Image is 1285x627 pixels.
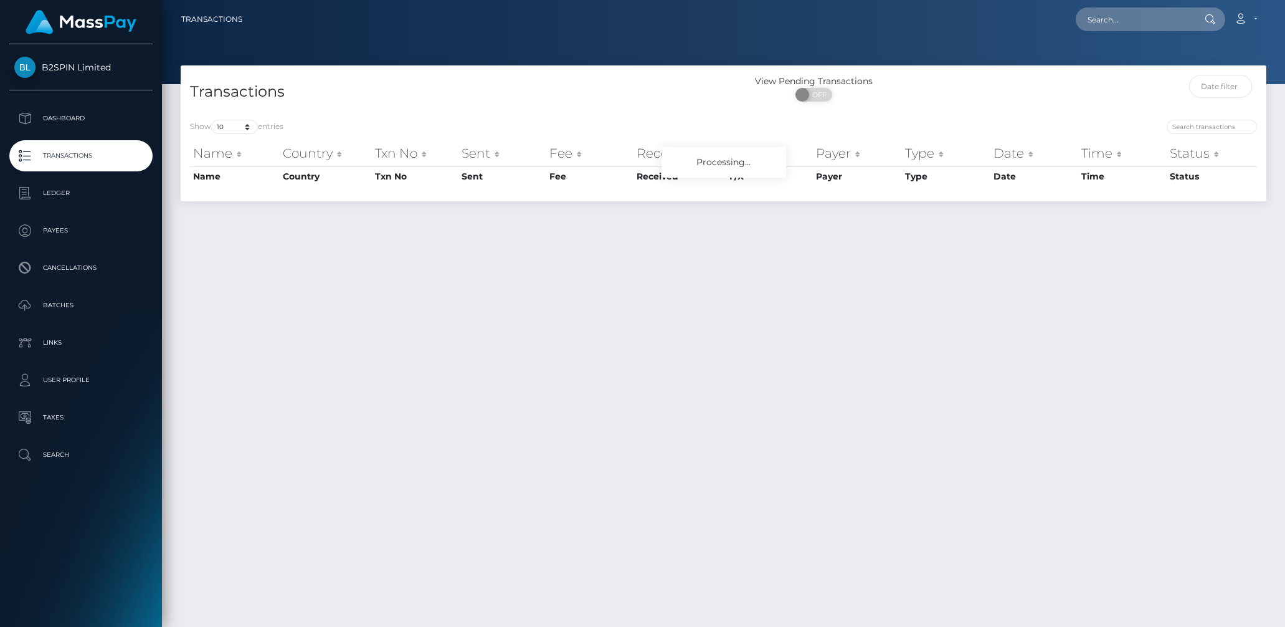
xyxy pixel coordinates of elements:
[724,75,904,88] div: View Pending Transactions
[9,327,153,358] a: Links
[990,166,1079,186] th: Date
[546,141,633,166] th: Fee
[458,166,546,186] th: Sent
[813,166,902,186] th: Payer
[280,141,371,166] th: Country
[1167,120,1257,134] input: Search transactions
[14,146,148,165] p: Transactions
[14,296,148,315] p: Batches
[14,259,148,277] p: Cancellations
[1078,141,1167,166] th: Time
[9,290,153,321] a: Batches
[14,221,148,240] p: Payees
[661,147,786,178] div: Processing...
[190,81,714,103] h4: Transactions
[14,109,148,128] p: Dashboard
[726,141,813,166] th: F/X
[14,446,148,464] p: Search
[990,141,1079,166] th: Date
[372,166,458,186] th: Txn No
[9,215,153,246] a: Payees
[1078,166,1167,186] th: Time
[190,166,280,186] th: Name
[372,141,458,166] th: Txn No
[9,439,153,471] a: Search
[14,371,148,390] p: User Profile
[14,184,148,203] p: Ledger
[9,252,153,284] a: Cancellations
[902,141,990,166] th: Type
[280,166,371,186] th: Country
[190,141,280,166] th: Name
[9,140,153,171] a: Transactions
[813,141,902,166] th: Payer
[9,402,153,433] a: Taxes
[1167,141,1257,166] th: Status
[633,166,726,186] th: Received
[458,141,546,166] th: Sent
[9,365,153,396] a: User Profile
[9,178,153,209] a: Ledger
[9,62,153,73] span: B2SPIN Limited
[181,6,242,32] a: Transactions
[902,166,990,186] th: Type
[26,10,136,34] img: MassPay Logo
[1167,166,1257,186] th: Status
[1076,7,1193,31] input: Search...
[14,57,36,78] img: B2SPIN Limited
[633,141,726,166] th: Received
[14,333,148,352] p: Links
[211,120,258,134] select: Showentries
[802,88,833,102] span: OFF
[190,120,283,134] label: Show entries
[1189,75,1252,98] input: Date filter
[546,166,633,186] th: Fee
[14,408,148,427] p: Taxes
[9,103,153,134] a: Dashboard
